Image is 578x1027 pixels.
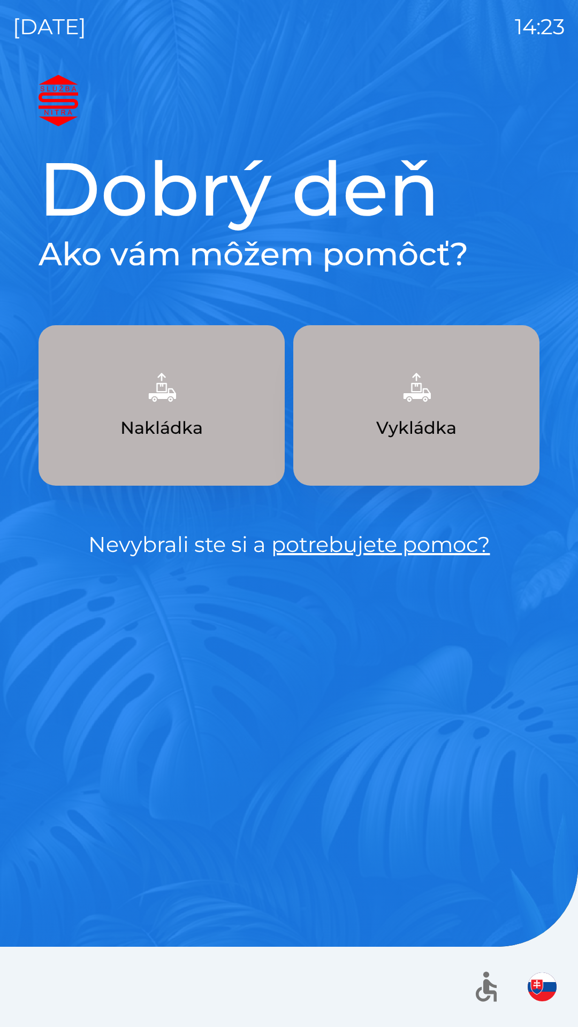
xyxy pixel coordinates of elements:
img: 9957f61b-5a77-4cda-b04a-829d24c9f37e.png [138,364,185,411]
p: Vykládka [376,415,457,441]
h2: Ako vám môžem pomôcť? [39,234,539,274]
p: Nevybrali ste si a [39,528,539,561]
p: [DATE] [13,11,86,43]
button: Nakládka [39,325,285,486]
img: sk flag [528,972,557,1001]
p: 14:23 [515,11,565,43]
img: Logo [39,75,539,126]
p: Nakládka [120,415,203,441]
button: Vykládka [293,325,539,486]
a: potrebujete pomoc? [271,531,490,557]
h1: Dobrý deň [39,143,539,234]
img: 6e47bb1a-0e3d-42fb-b293-4c1d94981b35.png [393,364,440,411]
